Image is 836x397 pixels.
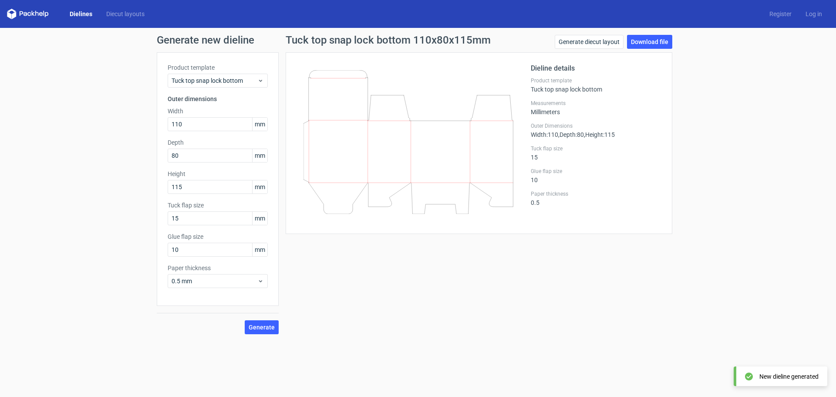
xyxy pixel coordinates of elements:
[531,131,558,138] span: Width : 110
[252,149,267,162] span: mm
[245,320,279,334] button: Generate
[168,264,268,272] label: Paper thickness
[63,10,99,18] a: Dielines
[252,243,267,256] span: mm
[759,372,819,381] div: New dieline generated
[531,145,661,152] label: Tuck flap size
[531,190,661,197] label: Paper thickness
[531,190,661,206] div: 0.5
[168,63,268,72] label: Product template
[531,168,661,175] label: Glue flap size
[168,232,268,241] label: Glue flap size
[531,168,661,183] div: 10
[531,100,661,107] label: Measurements
[762,10,799,18] a: Register
[168,170,268,178] label: Height
[531,63,661,74] h2: Dieline details
[252,212,267,225] span: mm
[168,95,268,103] h3: Outer dimensions
[531,145,661,161] div: 15
[168,201,268,210] label: Tuck flap size
[286,35,491,45] h1: Tuck top snap lock bottom 110x80x115mm
[168,138,268,147] label: Depth
[627,35,672,49] a: Download file
[168,107,268,115] label: Width
[531,100,661,115] div: Millimeters
[584,131,615,138] span: , Height : 115
[799,10,829,18] a: Log in
[252,180,267,193] span: mm
[249,324,275,330] span: Generate
[555,35,624,49] a: Generate diecut layout
[172,76,257,85] span: Tuck top snap lock bottom
[558,131,584,138] span: , Depth : 80
[531,77,661,93] div: Tuck top snap lock bottom
[252,118,267,131] span: mm
[99,10,152,18] a: Diecut layouts
[172,277,257,285] span: 0.5 mm
[531,77,661,84] label: Product template
[157,35,679,45] h1: Generate new dieline
[531,122,661,129] label: Outer Dimensions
